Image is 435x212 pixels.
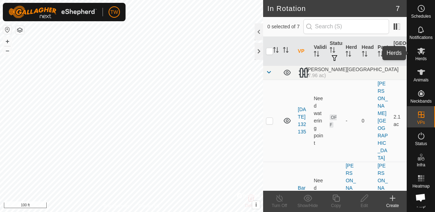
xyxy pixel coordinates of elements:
p-sorticon: Activate to sort [362,52,367,58]
button: + [3,37,12,46]
div: Copy [322,202,350,209]
div: Show/Hide [294,202,322,209]
p-sorticon: Activate to sort [273,48,279,54]
th: VP [295,37,311,66]
a: [DATE] 132135 [298,107,306,134]
td: Need watering point [311,80,327,162]
td: 2.1 ac [391,80,407,162]
a: [PERSON_NAME][GEOGRAPHIC_DATA] [378,81,388,161]
p-sorticon: Activate to sort [346,52,351,58]
span: Herds [415,57,427,61]
div: Turn Off [265,202,294,209]
a: Help [407,191,435,211]
th: [GEOGRAPHIC_DATA] Area [391,37,407,66]
p-sorticon: Activate to sort [283,48,289,54]
td: 0 [359,80,375,162]
span: TW [110,8,118,16]
span: Infra [417,163,425,167]
h2: In Rotation [267,4,396,13]
span: i [255,202,257,208]
div: Open chat [411,188,430,207]
span: Heatmap [412,184,430,188]
span: OFF [330,114,337,128]
p-sorticon: Activate to sort [330,48,335,54]
div: Edit [350,202,378,209]
img: Gallagher Logo [8,6,97,18]
span: Animals [413,78,429,82]
span: (7.96 ac) [306,73,326,78]
button: – [3,46,12,55]
div: [PERSON_NAME][GEOGRAPHIC_DATA] [298,67,404,79]
p-sorticon: Activate to sort [314,52,319,58]
th: Herd [343,37,359,66]
a: Privacy Policy [104,203,130,209]
a: Contact Us [139,203,159,209]
th: Pasture [375,37,391,66]
button: Map Layers [16,26,24,34]
p-sorticon: Activate to sort [394,56,399,61]
button: i [252,201,260,209]
span: Schedules [411,14,431,18]
span: Notifications [410,35,433,40]
span: 7 [396,3,400,14]
button: Reset Map [3,25,12,34]
th: Status [327,37,343,66]
div: - [346,117,356,125]
th: Validity [311,37,327,66]
span: Help [417,204,425,208]
span: VPs [417,120,425,125]
span: Status [415,142,427,146]
div: Create [378,202,407,209]
th: Head [359,37,375,66]
span: 0 selected of 7 [267,23,303,30]
span: Neckbands [410,99,431,103]
p-sorticon: Activate to sort [378,52,383,58]
input: Search (S) [303,19,389,34]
